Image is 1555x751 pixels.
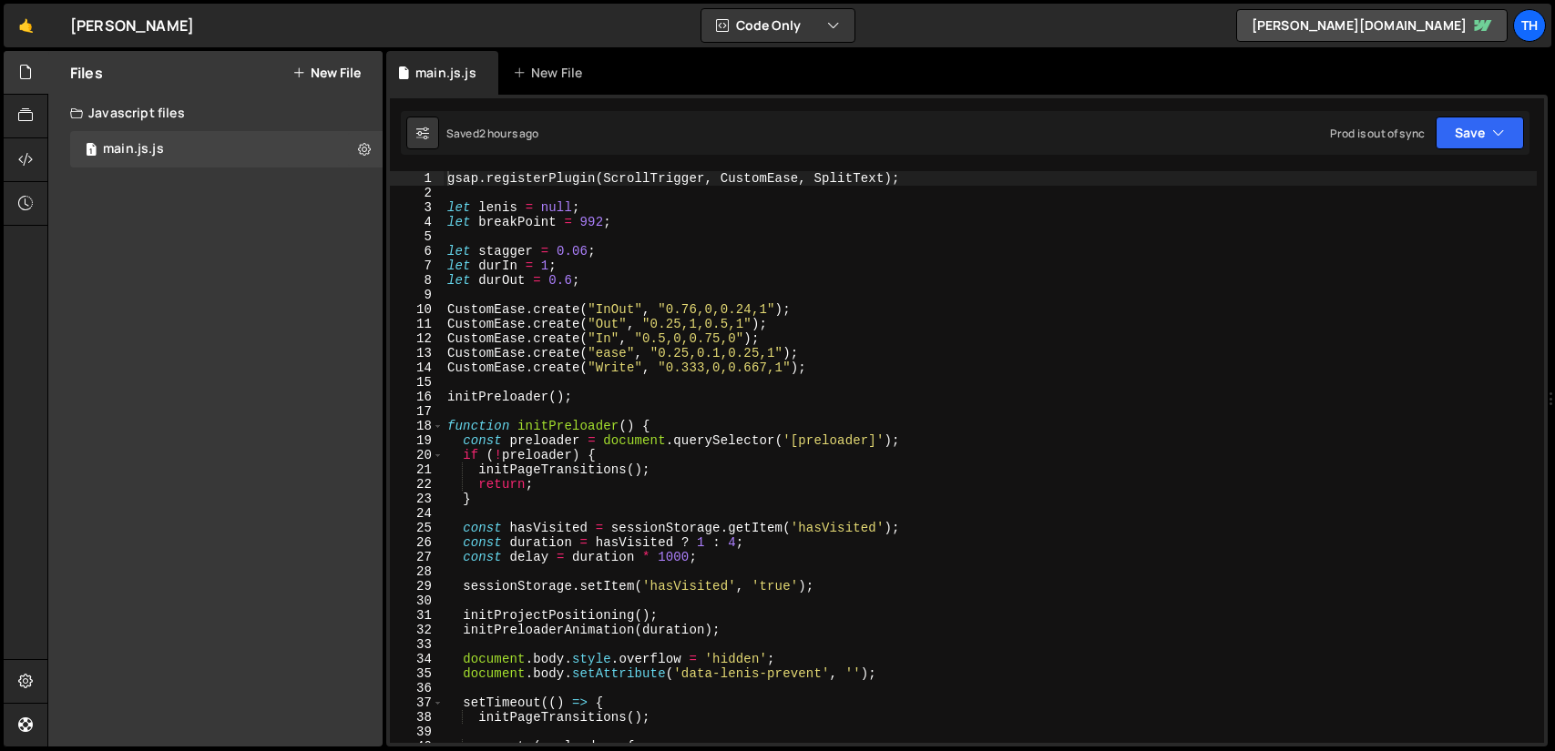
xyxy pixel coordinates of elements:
[390,273,444,288] div: 8
[390,419,444,433] div: 18
[390,579,444,594] div: 29
[701,9,854,42] button: Code Only
[415,64,476,82] div: main.js.js
[390,550,444,564] div: 27
[390,637,444,652] div: 33
[390,346,444,360] div: 13
[48,95,383,131] div: Javascript files
[390,215,444,229] div: 4
[103,141,164,157] div: main.js.js
[390,462,444,477] div: 21
[390,448,444,462] div: 20
[390,695,444,710] div: 37
[292,66,361,80] button: New File
[390,171,444,186] div: 1
[390,360,444,375] div: 14
[390,564,444,579] div: 28
[390,594,444,608] div: 30
[70,15,194,36] div: [PERSON_NAME]
[390,259,444,273] div: 7
[70,131,383,167] div: 17273/47859.js
[390,302,444,317] div: 10
[390,288,444,302] div: 9
[390,492,444,506] div: 23
[390,608,444,623] div: 31
[390,652,444,666] div: 34
[390,186,444,200] div: 2
[390,506,444,521] div: 24
[390,521,444,535] div: 25
[390,200,444,215] div: 3
[1513,9,1546,42] a: Th
[446,126,539,141] div: Saved
[1330,126,1425,141] div: Prod is out of sync
[390,725,444,739] div: 39
[1236,9,1508,42] a: [PERSON_NAME][DOMAIN_NAME]
[390,477,444,492] div: 22
[390,317,444,331] div: 11
[390,404,444,419] div: 17
[390,681,444,695] div: 36
[390,535,444,550] div: 26
[513,64,589,82] div: New File
[390,433,444,448] div: 19
[390,623,444,637] div: 32
[390,666,444,681] div: 35
[1436,117,1524,149] button: Save
[70,63,103,83] h2: Files
[390,375,444,390] div: 15
[86,144,97,158] span: 1
[479,126,539,141] div: 2 hours ago
[390,390,444,404] div: 16
[390,229,444,244] div: 5
[390,244,444,259] div: 6
[390,710,444,725] div: 38
[4,4,48,47] a: 🤙
[390,331,444,346] div: 12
